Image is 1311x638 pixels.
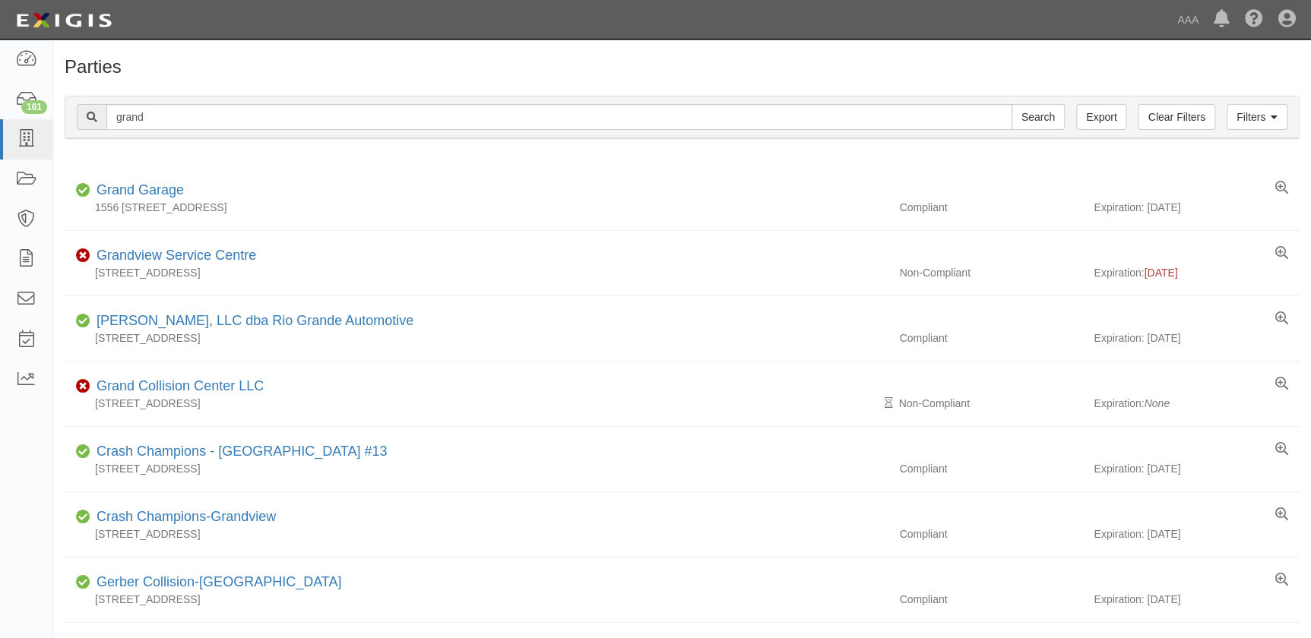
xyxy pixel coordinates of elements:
[90,442,387,462] div: Crash Champions - Grand Prairie #13
[76,251,90,261] i: Non-Compliant
[65,396,888,411] div: [STREET_ADDRESS]
[65,526,888,542] div: [STREET_ADDRESS]
[90,246,256,266] div: Grandview Service Centre
[97,182,184,197] a: Grand Garage
[1275,442,1288,457] a: View results summary
[65,200,888,215] div: 1556 [STREET_ADDRESS]
[76,447,90,457] i: Compliant
[1094,592,1300,607] div: Expiration: [DATE]
[1094,396,1300,411] div: Expiration:
[1275,246,1288,261] a: View results summary
[97,444,387,459] a: Crash Champions - [GEOGRAPHIC_DATA] #13
[1275,377,1288,392] a: View results summary
[90,377,264,396] div: Grand Collision Center LLC
[76,512,90,523] i: Compliant
[1094,200,1300,215] div: Expiration: [DATE]
[76,185,90,196] i: Compliant
[888,265,1094,280] div: Non-Compliant
[65,57,1300,77] h1: Parties
[1275,507,1288,523] a: View results summary
[888,592,1094,607] div: Compliant
[1012,104,1065,130] input: Search
[97,509,276,524] a: Crash Champions-Grandview
[1144,397,1169,409] i: None
[76,381,90,392] i: Non-Compliant
[97,313,413,328] a: [PERSON_NAME], LLC dba Rio Grande Automotive
[65,330,888,346] div: [STREET_ADDRESS]
[1275,181,1288,196] a: View results summary
[76,577,90,588] i: Compliant
[888,461,1094,476] div: Compliant
[1094,526,1300,542] div: Expiration: [DATE]
[888,526,1094,542] div: Compliant
[1275,573,1288,588] a: View results summary
[1138,104,1214,130] a: Clear Filters
[21,100,47,114] div: 161
[888,330,1094,346] div: Compliant
[1076,104,1126,130] a: Export
[884,398,892,409] i: Pending Review
[65,265,888,280] div: [STREET_ADDRESS]
[888,200,1094,215] div: Compliant
[1227,104,1287,130] a: Filters
[1094,330,1300,346] div: Expiration: [DATE]
[97,248,256,263] a: Grandview Service Centre
[90,181,184,201] div: Grand Garage
[1275,311,1288,327] a: View results summary
[90,311,413,331] div: Jett, LLC dba Rio Grande Automotive
[1094,265,1300,280] div: Expiration:
[76,316,90,327] i: Compliant
[1094,461,1300,476] div: Expiration: [DATE]
[1144,267,1177,279] span: [DATE]
[65,461,888,476] div: [STREET_ADDRESS]
[97,574,341,589] a: Gerber Collision-[GEOGRAPHIC_DATA]
[65,592,888,607] div: [STREET_ADDRESS]
[888,396,1094,411] div: Non-Compliant
[1170,5,1206,35] a: AAA
[106,104,1012,130] input: Search
[90,507,276,527] div: Crash Champions-Grandview
[97,378,264,393] a: Grand Collision Center LLC
[11,7,116,34] img: logo-5460c22ac91f19d4615b14bd174203de0afe785f0fc80cf4dbbc73dc1793850b.png
[1245,11,1263,29] i: Help Center - Complianz
[90,573,341,592] div: Gerber Collision-Grandview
